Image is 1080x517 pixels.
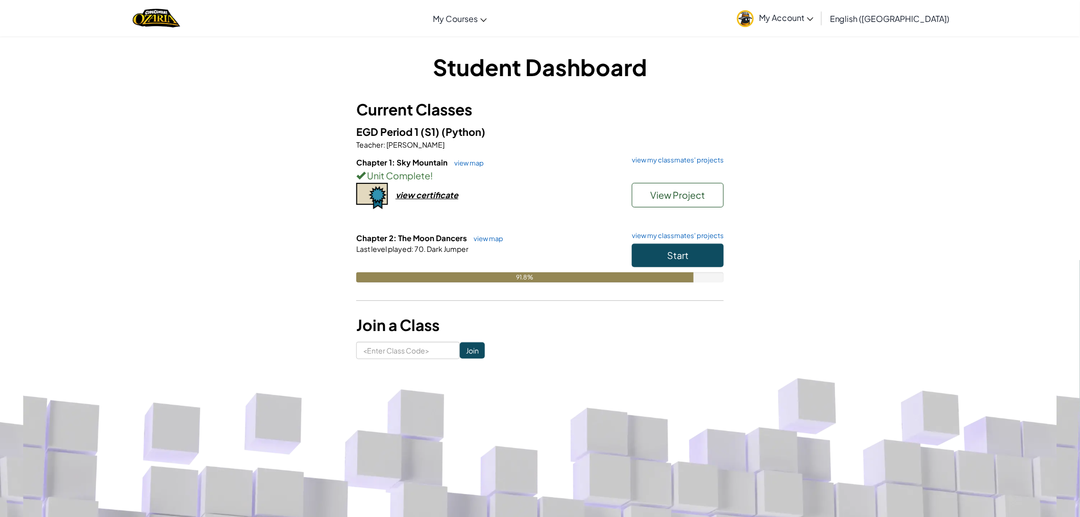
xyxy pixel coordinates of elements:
[460,342,485,359] input: Join
[825,5,955,32] a: English ([GEOGRAPHIC_DATA])
[433,13,478,24] span: My Courses
[667,249,689,261] span: Start
[385,140,445,149] span: [PERSON_NAME]
[627,232,724,239] a: view my classmates' projects
[356,183,388,209] img: certificate-icon.png
[759,12,814,23] span: My Account
[356,140,383,149] span: Teacher
[411,244,413,253] span: :
[737,10,754,27] img: avatar
[430,170,433,181] span: !
[469,234,503,243] a: view map
[356,190,458,200] a: view certificate
[365,170,430,181] span: Unit Complete
[356,233,469,243] span: Chapter 2: The Moon Dancers
[632,183,724,207] button: View Project
[356,51,724,83] h1: Student Dashboard
[356,342,460,359] input: <Enter Class Code>
[632,244,724,267] button: Start
[830,13,950,24] span: English ([GEOGRAPHIC_DATA])
[441,125,485,138] span: (Python)
[383,140,385,149] span: :
[356,314,724,337] h3: Join a Class
[651,189,705,201] span: View Project
[732,2,819,34] a: My Account
[356,125,441,138] span: EGD Period 1 (S1)
[449,159,484,167] a: view map
[426,244,469,253] span: Dark Jumper
[133,8,180,29] a: Ozaria by CodeCombat logo
[356,98,724,121] h3: Current Classes
[428,5,492,32] a: My Courses
[627,157,724,163] a: view my classmates' projects
[133,8,180,29] img: Home
[356,272,694,283] div: 91.8%
[396,190,458,200] div: view certificate
[413,244,426,253] span: 70.
[356,244,411,253] span: Last level played
[356,157,449,167] span: Chapter 1: Sky Mountain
